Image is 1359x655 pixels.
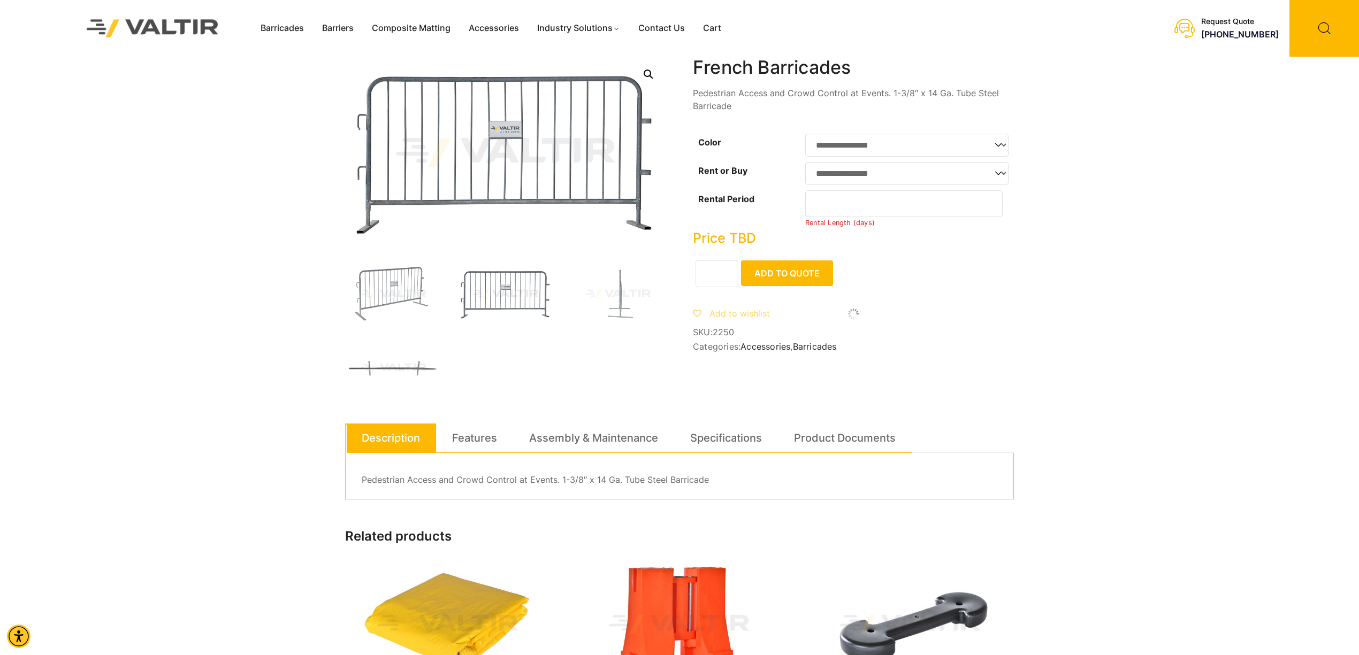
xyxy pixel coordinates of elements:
[363,20,460,36] a: Composite Matting
[629,20,694,36] a: Contact Us
[362,423,420,452] a: Description
[693,188,805,230] th: Rental Period
[570,265,666,323] img: A vertical metal stand with a base, designed for stability, shown against a plain background.
[805,190,1003,217] input: Number
[1201,17,1279,26] div: Request Quote
[457,265,554,323] img: A metallic crowd control barrier with vertical bars and a sign labeled "VALTIR" in the center.
[345,265,441,323] img: FrenchBar_3Q-1.jpg
[805,219,875,227] small: Rental Length (days)
[793,341,837,352] a: Barricades
[73,5,233,51] img: Valtir Rentals
[698,165,747,176] label: Rent or Buy
[693,327,1014,337] span: SKU:
[345,339,441,397] img: A long, straight metal bar with two perpendicular extensions on either side, likely a tool or par...
[694,20,730,36] a: Cart
[693,87,1014,112] p: Pedestrian Access and Crowd Control at Events. 1-3/8″ x 14 Ga. Tube Steel Barricade
[529,423,658,452] a: Assembly & Maintenance
[696,260,738,287] input: Product quantity
[740,341,790,352] a: Accessories
[1201,29,1279,40] a: call (888) 496-3625
[693,342,1014,352] span: Categories: ,
[690,423,762,452] a: Specifications
[794,423,896,452] a: Product Documents
[452,423,497,452] a: Features
[528,20,629,36] a: Industry Solutions
[639,65,658,84] a: Open this option
[313,20,363,36] a: Barriers
[345,529,1014,544] h2: Related products
[741,260,833,286] button: Add to Quote
[698,137,721,148] label: Color
[7,625,30,648] div: Accessibility Menu
[251,20,313,36] a: Barricades
[362,472,997,488] p: Pedestrian Access and Crowd Control at Events. 1-3/8″ x 14 Ga. Tube Steel Barricade
[693,230,756,246] bdi: Price TBD
[713,327,735,337] span: 2250
[693,57,1014,79] h1: French Barricades
[460,20,528,36] a: Accessories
